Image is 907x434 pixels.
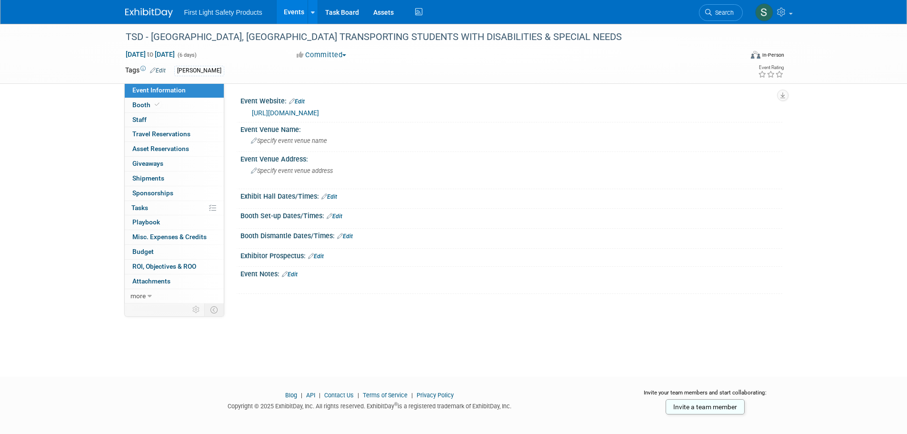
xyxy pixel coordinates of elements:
a: ROI, Objectives & ROO [125,260,224,274]
div: Exhibitor Prospectus: [240,249,782,261]
a: Staff [125,113,224,127]
span: Specify event venue name [251,137,327,144]
a: Travel Reservations [125,127,224,141]
div: [PERSON_NAME] [174,66,224,76]
span: Playbook [132,218,160,226]
div: Event Venue Name: [240,122,782,134]
a: Edit [327,213,342,220]
span: | [409,392,415,399]
a: more [125,289,224,303]
a: Event Information [125,83,224,98]
div: Booth Set-up Dates/Times: [240,209,782,221]
span: | [355,392,361,399]
a: Attachments [125,274,224,289]
a: Edit [308,253,324,260]
span: Travel Reservations [132,130,190,138]
div: Copyright © 2025 ExhibitDay, Inc. All rights reserved. ExhibitDay is a registered trademark of Ex... [125,400,615,411]
div: Event Format [687,50,785,64]
a: Budget [125,245,224,259]
a: Privacy Policy [417,392,454,399]
div: Event Website: [240,94,782,106]
a: Booth [125,98,224,112]
td: Personalize Event Tab Strip [188,303,205,316]
a: Terms of Service [363,392,408,399]
div: Invite your team members and start collaborating: [628,389,782,403]
span: Tasks [131,204,148,212]
span: more [130,292,146,300]
div: TSD - [GEOGRAPHIC_DATA], [GEOGRAPHIC_DATA] TRANSPORTING STUDENTS WITH DISABILITIES & SPECIAL NEEDS [122,29,728,46]
sup: ® [394,402,398,407]
div: In-Person [762,51,784,59]
a: Playbook [125,215,224,230]
img: Format-Inperson.png [751,51,760,59]
span: Sponsorships [132,189,173,197]
span: to [146,50,155,58]
div: Event Rating [758,65,784,70]
a: Edit [321,193,337,200]
span: Search [712,9,734,16]
span: Giveaways [132,160,163,167]
div: Event Venue Address: [240,152,782,164]
a: Contact Us [324,392,354,399]
td: Toggle Event Tabs [204,303,224,316]
a: Edit [289,98,305,105]
div: Exhibit Hall Dates/Times: [240,189,782,202]
span: (6 days) [177,52,197,58]
a: Giveaways [125,157,224,171]
span: Event Information [132,86,186,94]
img: ExhibitDay [125,8,173,18]
span: Staff [132,116,147,123]
a: Asset Reservations [125,142,224,156]
a: Sponsorships [125,186,224,201]
span: | [299,392,305,399]
img: Steph Willemsen [755,3,773,21]
a: Edit [282,271,298,278]
span: Shipments [132,174,164,182]
a: Misc. Expenses & Credits [125,230,224,244]
a: Blog [285,392,297,399]
span: ROI, Objectives & ROO [132,262,196,270]
span: Attachments [132,277,170,285]
span: Specify event venue address [251,167,333,174]
a: Invite a team member [666,399,745,414]
div: Booth Dismantle Dates/Times: [240,229,782,241]
a: Edit [150,67,166,74]
a: Search [699,4,743,21]
span: First Light Safety Products [184,9,262,16]
button: Committed [293,50,350,60]
span: Asset Reservations [132,145,189,152]
a: [URL][DOMAIN_NAME] [252,109,319,117]
span: Misc. Expenses & Credits [132,233,207,241]
a: API [306,392,315,399]
div: Event Notes: [240,267,782,279]
a: Shipments [125,172,224,186]
span: Budget [132,248,154,255]
td: Tags [125,65,166,76]
a: Edit [337,233,353,240]
span: | [317,392,323,399]
span: Booth [132,101,161,109]
i: Booth reservation complete [155,102,159,107]
span: [DATE] [DATE] [125,50,175,59]
a: Tasks [125,201,224,215]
